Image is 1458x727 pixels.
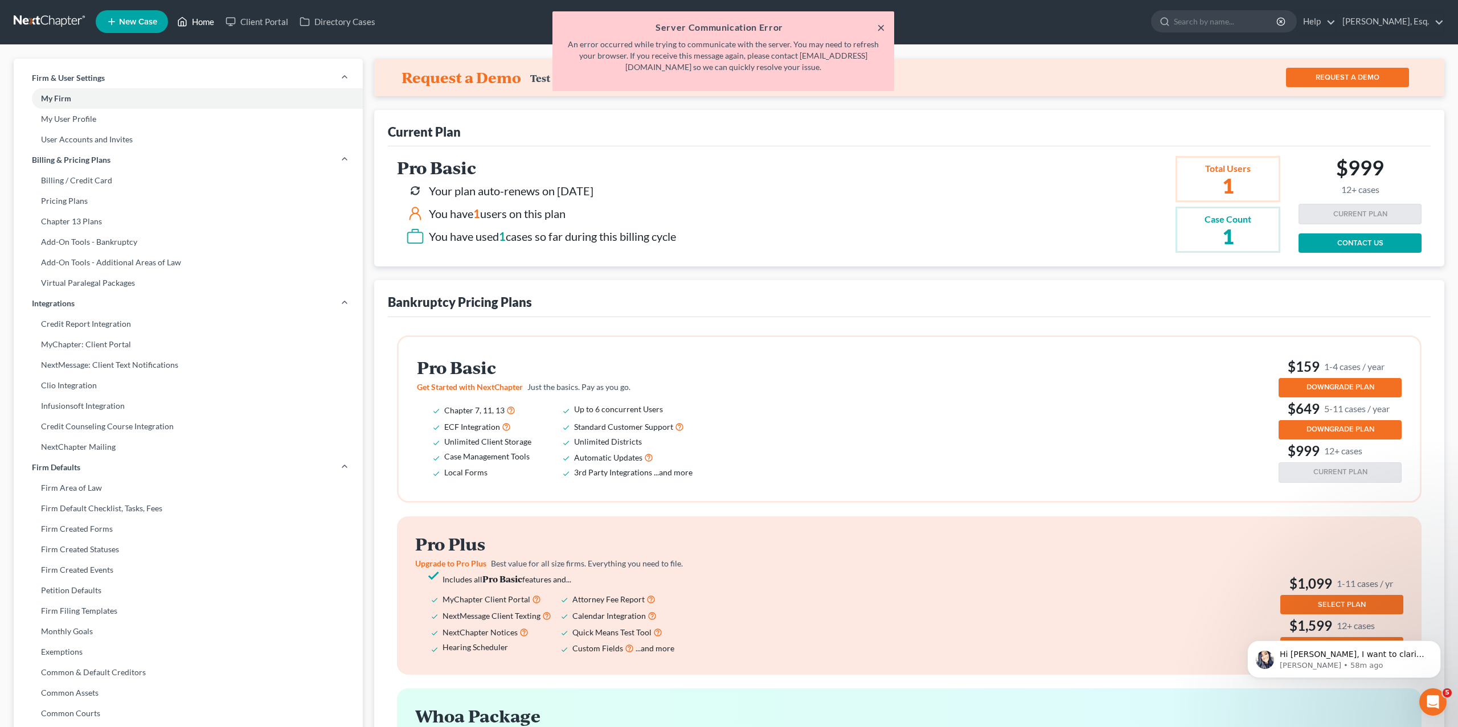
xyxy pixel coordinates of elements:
[14,457,363,478] a: Firm Defaults
[572,643,623,653] span: Custom Fields
[1337,577,1393,589] small: 1-11 cases / yr
[574,467,652,477] span: 3rd Party Integrations
[14,170,363,191] a: Billing / Credit Card
[1280,574,1403,593] h3: $1,099
[14,88,363,109] a: My Firm
[415,558,486,568] span: Upgrade to Pro Plus
[32,462,80,473] span: Firm Defaults
[574,404,663,414] span: Up to 6 concurrent Users
[443,642,508,652] span: Hearing Scheduler
[1205,226,1251,247] h2: 1
[14,662,363,683] a: Common & Default Creditors
[1318,600,1366,609] span: SELECT PLAN
[574,422,673,432] span: Standard Customer Support
[1299,204,1422,224] button: CURRENT PLAN
[388,294,532,310] div: Bankruptcy Pricing Plans
[1336,184,1384,195] small: 12+ cases
[14,150,363,170] a: Billing & Pricing Plans
[14,580,363,601] a: Petition Defaults
[1279,400,1402,418] h3: $649
[14,703,363,724] a: Common Courts
[14,642,363,662] a: Exemptions
[14,478,363,498] a: Firm Area of Law
[1279,462,1402,483] button: CURRENT PLAN
[444,405,505,415] span: Chapter 7, 11, 13
[574,453,642,462] span: Automatic Updates
[482,573,522,585] strong: Pro Basic
[877,20,885,34] button: ×
[473,207,480,220] span: 1
[444,437,531,446] span: Unlimited Client Storage
[1280,595,1403,614] button: SELECT PLAN
[14,560,363,580] a: Firm Created Events
[14,334,363,355] a: MyChapter: Client Portal
[14,293,363,314] a: Integrations
[1324,445,1362,457] small: 12+ cases
[443,627,518,637] span: NextChapter Notices
[1230,617,1458,696] iframe: Intercom notifications message
[14,519,363,539] a: Firm Created Forms
[443,574,571,584] span: Includes all features and...
[14,375,363,396] a: Clio Integration
[572,611,646,621] span: Calendar Integration
[14,539,363,560] a: Firm Created Statuses
[415,707,1403,725] h2: Whoa Package
[14,498,363,519] a: Firm Default Checklist, Tasks, Fees
[14,437,363,457] a: NextChapter Mailing
[417,382,523,392] span: Get Started with NextChapter
[417,358,708,377] h2: Pro Basic
[572,627,652,637] span: Quick Means Test Tool
[14,129,363,150] a: User Accounts and Invites
[388,124,461,140] div: Current Plan
[574,437,642,446] span: Unlimited Districts
[397,158,676,177] h2: Pro Basic
[32,298,75,309] span: Integrations
[444,467,488,477] span: Local Forms
[572,594,645,604] span: Attorney Fee Report
[429,206,566,222] div: You have users on this plan
[527,382,630,392] span: Just the basics. Pay as you go.
[429,228,676,245] div: You have used cases so far during this billing cycle
[14,273,363,293] a: Virtual Paralegal Packages
[429,183,593,199] div: Your plan auto-renews on [DATE]
[443,594,530,604] span: MyChapter Client Portal
[1205,162,1251,175] div: Total Users
[32,154,110,166] span: Billing & Pricing Plans
[14,232,363,252] a: Add-On Tools - Bankruptcy
[1313,467,1367,477] span: CURRENT PLAN
[14,314,363,334] a: Credit Report Integration
[14,252,363,273] a: Add-On Tools - Additional Areas of Law
[415,535,707,553] h2: Pro Plus
[1336,155,1384,195] h2: $999
[1174,11,1278,32] input: Search by name...
[636,643,674,653] span: ...and more
[443,611,540,621] span: NextMessage Client Texting
[491,558,683,568] span: Best value for all size firms. Everything you need to file.
[14,683,363,703] a: Common Assets
[1279,358,1402,376] h3: $159
[562,39,885,73] p: An error occurred while trying to communicate with the server. You may need to refresh your brows...
[1443,688,1452,697] span: 5
[562,20,885,34] h5: Server Communication Error
[14,109,363,129] a: My User Profile
[444,422,500,432] span: ECF Integration
[50,33,194,257] span: Hi [PERSON_NAME], I want to clarify that there is no hidden or “secret” step in this process. The...
[444,451,530,461] span: Case Management Tools
[14,396,363,416] a: Infusionsoft Integration
[1299,233,1422,253] a: CONTACT US
[654,467,693,477] span: ...and more
[1307,425,1374,434] span: DOWNGRADE PLAN
[14,191,363,211] a: Pricing Plans
[1205,175,1251,196] h2: 1
[14,621,363,642] a: Monthly Goals
[1419,688,1447,716] iframe: Intercom live chat
[1307,383,1374,392] span: DOWNGRADE PLAN
[1279,420,1402,440] button: DOWNGRADE PLAN
[1324,360,1385,372] small: 1-4 cases / year
[14,355,363,375] a: NextMessage: Client Text Notifications
[14,416,363,437] a: Credit Counseling Course Integration
[14,211,363,232] a: Chapter 13 Plans
[50,44,196,54] p: Message from Sara, sent 58m ago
